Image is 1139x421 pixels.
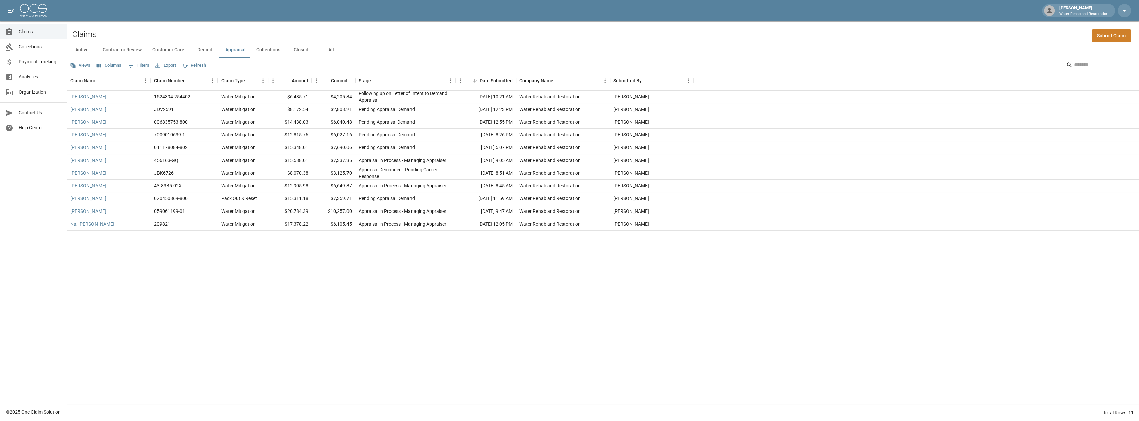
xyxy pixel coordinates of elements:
[613,71,642,90] div: Submitted By
[519,131,581,138] div: Water Rehab and Restoration
[359,195,415,202] div: Pending Appraisal Demand
[456,154,516,167] div: [DATE] 9:05 AM
[68,60,92,71] button: Views
[312,91,355,103] div: $4,205.34
[456,129,516,141] div: [DATE] 8:26 PM
[97,76,106,85] button: Sort
[268,141,312,154] div: $15,348.01
[4,4,17,17] button: open drawer
[519,106,581,113] div: Water Rehab and Restoration
[221,106,256,113] div: Water Mitigation
[19,43,61,50] span: Collections
[268,76,278,86] button: Menu
[359,144,415,151] div: Pending Appraisal Demand
[1066,60,1138,72] div: Search
[312,180,355,192] div: $6,649.87
[70,106,106,113] a: [PERSON_NAME]
[154,221,170,227] div: 209821
[610,71,694,90] div: Submitted By
[221,157,256,164] div: Water Mitigation
[456,116,516,129] div: [DATE] 12:55 PM
[67,42,1139,58] div: dynamic tabs
[70,71,97,90] div: Claim Name
[359,208,446,215] div: Appraisal in Process - Managing Appraiser
[95,60,123,71] button: Select columns
[19,28,61,35] span: Claims
[359,71,371,90] div: Stage
[154,195,188,202] div: 020450869-800
[154,106,174,113] div: JDV2591
[359,221,446,227] div: Appraisal in Process - Managing Appraiser
[126,60,151,71] button: Show filters
[292,71,308,90] div: Amount
[456,167,516,180] div: [DATE] 8:51 AM
[19,58,61,65] span: Payment Tracking
[456,103,516,116] div: [DATE] 12:23 PM
[613,119,649,125] div: Terri W
[312,218,355,231] div: $6,105.45
[154,60,178,71] button: Export
[456,205,516,218] div: [DATE] 9:47 AM
[70,182,106,189] a: [PERSON_NAME]
[221,119,256,125] div: Water Mitigation
[70,170,106,176] a: [PERSON_NAME]
[70,119,106,125] a: [PERSON_NAME]
[154,157,178,164] div: 456163-GQ
[268,167,312,180] div: $8,070.38
[268,180,312,192] div: $12,905.98
[312,192,355,205] div: $7,359.71
[268,91,312,103] div: $6,485.71
[359,90,452,103] div: Following up on Letter of Intent to Demand Appraisal
[19,124,61,131] span: Help Center
[456,180,516,192] div: [DATE] 8:45 AM
[519,71,553,90] div: Company Name
[613,93,649,100] div: Terri W
[245,76,254,85] button: Sort
[684,76,694,86] button: Menu
[613,131,649,138] div: Terri W
[282,76,292,85] button: Sort
[642,76,651,85] button: Sort
[154,93,190,100] div: 1524394-254402
[154,144,188,151] div: 011178084-802
[516,71,610,90] div: Company Name
[355,71,456,90] div: Stage
[70,195,106,202] a: [PERSON_NAME]
[268,103,312,116] div: $8,172.54
[1057,5,1111,17] div: [PERSON_NAME]
[359,119,415,125] div: Pending Appraisal Demand
[312,76,322,86] button: Menu
[359,166,452,180] div: Appraisal Demanded - Pending Carrier Response
[190,42,220,58] button: Denied
[154,71,185,90] div: Claim Number
[519,157,581,164] div: Water Rehab and Restoration
[1059,11,1108,17] p: Water Rehab and Restoration
[221,170,256,176] div: Water Mitigation
[6,409,61,415] div: © 2025 One Claim Solution
[456,71,516,90] div: Date Submitted
[456,192,516,205] div: [DATE] 11:59 AM
[220,42,251,58] button: Appraisal
[456,91,516,103] div: [DATE] 10:21 AM
[147,42,190,58] button: Customer Care
[359,106,415,113] div: Pending Appraisal Demand
[322,76,331,85] button: Sort
[97,42,147,58] button: Contractor Review
[208,76,218,86] button: Menu
[1092,29,1131,42] a: Submit Claim
[221,195,257,202] div: Pack Out & Reset
[519,221,581,227] div: Water Rehab and Restoration
[312,129,355,141] div: $6,027.16
[268,116,312,129] div: $14,438.03
[613,157,649,164] div: Terri W
[312,141,355,154] div: $7,690.06
[286,42,316,58] button: Closed
[258,76,268,86] button: Menu
[70,93,106,100] a: [PERSON_NAME]
[180,60,208,71] button: Refresh
[20,4,47,17] img: ocs-logo-white-transparent.png
[221,131,256,138] div: Water Mitigation
[613,170,649,176] div: Terri W
[268,129,312,141] div: $12,815.76
[67,42,97,58] button: Active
